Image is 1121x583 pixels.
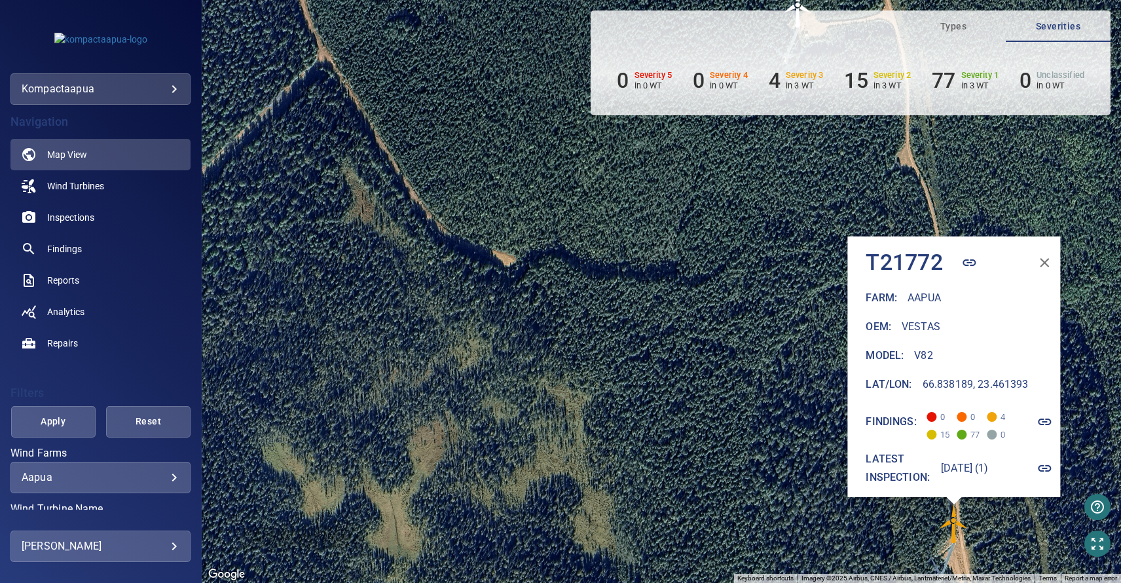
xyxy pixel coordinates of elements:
[10,233,191,265] a: findings noActive
[866,375,911,394] h6: Lat/Lon :
[987,422,1008,440] span: 0
[710,81,748,90] p: in 0 WT
[47,179,104,193] span: Wind Turbines
[941,459,989,478] h6: [DATE] (1)
[927,412,937,422] span: Severity 5
[902,318,940,336] h6: Vestas
[866,249,943,276] h4: T21772
[10,328,191,359] a: repairs noActive
[10,170,191,202] a: windturbines noActive
[932,68,999,93] li: Severity 1
[908,289,941,307] h6: Aapua
[47,148,87,161] span: Map View
[710,71,748,80] h6: Severity 4
[47,305,84,318] span: Analytics
[927,422,948,440] span: 15
[10,462,191,493] div: Wind Farms
[737,574,794,583] button: Keyboard shortcuts
[22,79,179,100] div: kompactaapua
[1014,18,1103,35] span: Severities
[932,68,955,93] h6: 77
[28,413,79,430] span: Apply
[1037,71,1084,80] h6: Unclassified
[866,347,904,365] h6: Model :
[10,504,191,514] label: Wind Turbine Name
[10,115,191,128] h4: Navigation
[22,536,179,557] div: [PERSON_NAME]
[866,450,930,487] h6: Latest inspection:
[10,202,191,233] a: inspections noActive
[10,265,191,296] a: reports noActive
[844,68,868,93] h6: 15
[10,139,191,170] a: map active
[205,566,248,583] img: Google
[801,574,1031,582] span: Imagery ©2025 Airbus, CNES / Airbus, Lantmäteriet/Metria, Maxar Technologies
[866,413,916,431] h6: Findings:
[961,71,999,80] h6: Severity 1
[205,566,248,583] a: Open this area in Google Maps (opens a new window)
[1038,574,1057,582] a: Terms (opens in new tab)
[987,430,997,440] span: Severity Unclassified
[47,274,79,287] span: Reports
[866,318,891,336] h6: Oem :
[634,81,672,90] p: in 0 WT
[866,289,897,307] h6: Farm :
[10,386,191,400] h4: Filters
[914,347,932,365] h6: V82
[617,68,629,93] h6: 0
[957,404,978,422] span: 0
[10,296,191,328] a: analytics noActive
[927,404,948,422] span: 0
[844,68,911,93] li: Severity 2
[786,71,824,80] h6: Severity 3
[987,404,1008,422] span: 4
[873,81,911,90] p: in 3 WT
[769,68,781,93] h6: 4
[10,448,191,459] label: Wind Farms
[934,504,974,544] img: windFarmIconCat3.svg
[106,406,191,438] button: Reset
[122,413,174,430] span: Reset
[1065,574,1117,582] a: Report a map error
[617,68,672,93] li: Severity 5
[634,71,672,80] h6: Severity 5
[47,211,94,224] span: Inspections
[47,242,82,255] span: Findings
[22,471,179,483] div: Aapua
[927,430,937,440] span: Severity 2
[873,71,911,80] h6: Severity 2
[693,68,748,93] li: Severity 4
[54,33,147,46] img: kompactaapua-logo
[786,81,824,90] p: in 3 WT
[11,406,96,438] button: Apply
[10,73,191,105] div: kompactaapua
[1020,68,1031,93] h6: 0
[957,422,978,440] span: 77
[909,18,998,35] span: Types
[47,337,78,350] span: Repairs
[961,81,999,90] p: in 3 WT
[1020,68,1084,93] li: Severity Unclassified
[923,375,1029,394] h6: 66.838189, 23.461393
[1037,81,1084,90] p: in 0 WT
[693,68,705,93] h6: 0
[934,504,974,544] gmp-advanced-marker: T21772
